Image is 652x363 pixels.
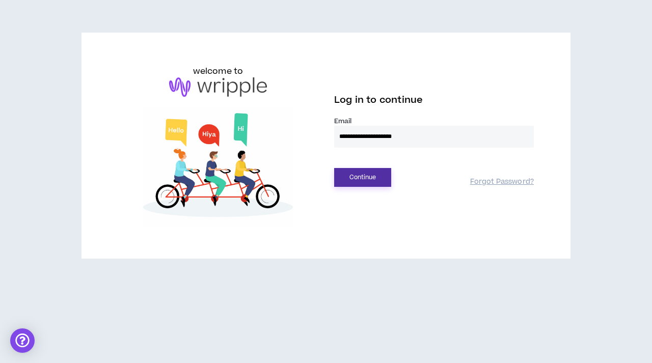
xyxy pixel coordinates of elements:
img: Welcome to Wripple [118,107,318,226]
label: Email [334,117,534,126]
img: logo-brand.png [169,77,267,97]
button: Continue [334,168,391,187]
div: Open Intercom Messenger [10,328,35,353]
h6: welcome to [193,65,243,77]
a: Forgot Password? [470,177,534,187]
span: Log in to continue [334,94,423,106]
